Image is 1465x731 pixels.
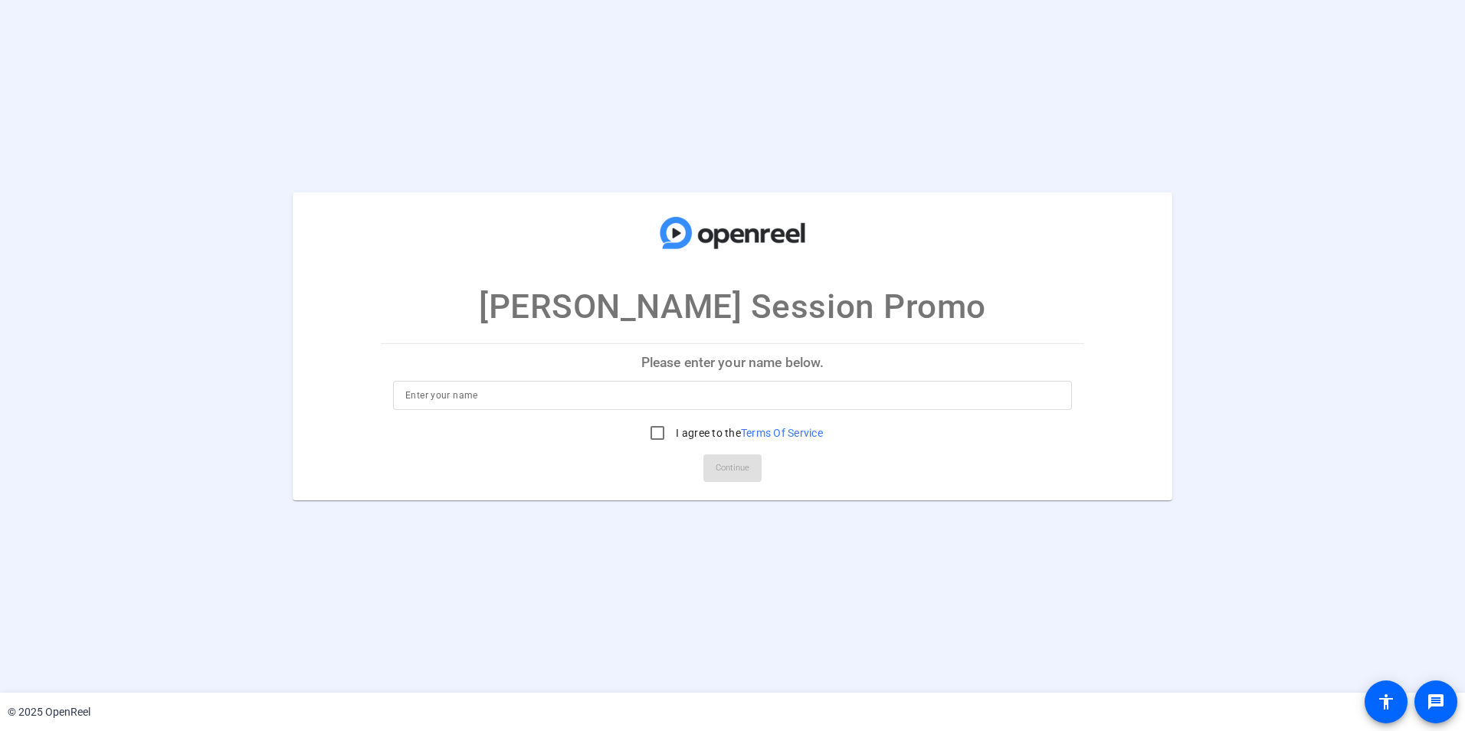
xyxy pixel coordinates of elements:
mat-icon: accessibility [1377,693,1395,711]
label: I agree to the [673,425,823,441]
p: [PERSON_NAME] Session Promo [479,281,986,332]
p: Please enter your name below. [381,344,1084,381]
a: Terms Of Service [741,427,823,439]
img: company-logo [656,208,809,258]
input: Enter your name [405,386,1060,405]
div: © 2025 OpenReel [8,704,90,720]
mat-icon: message [1427,693,1445,711]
